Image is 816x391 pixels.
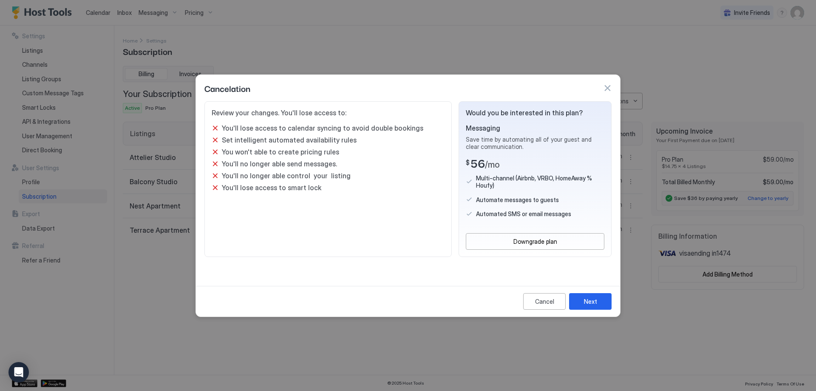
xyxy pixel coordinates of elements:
[466,124,604,132] span: Messaging
[222,183,321,192] span: You'll lose access to smart lock
[584,297,597,306] div: Next
[222,136,357,144] span: Set intelligent automated availability rules
[523,293,566,310] button: Cancel
[476,174,604,189] span: Multi-channel (Airbnb, VRBO, HomeAway % Houfy)
[222,124,423,132] span: You'll lose access to calendar syncing to avoid double bookings
[222,148,339,156] span: You won't able to create pricing rules
[569,293,612,310] button: Next
[476,210,571,218] span: Automated SMS or email messages
[466,108,604,117] span: Would you be interested in this plan?
[222,160,337,168] span: You'll no longer able send messages.
[204,82,250,94] span: Cancelation
[485,160,500,170] span: /mo
[222,171,351,180] span: You'll no longer able control your listing
[476,196,559,204] span: Automate messages to guests
[466,136,604,151] span: Save time by automating all of your guest and clear communication.
[535,297,554,306] div: Cancel
[466,159,470,166] span: $
[212,108,445,117] span: Review your changes. You'll lose access to:
[466,233,604,250] button: Downgrade plan
[8,362,29,382] div: Open Intercom Messenger
[470,154,485,171] span: 56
